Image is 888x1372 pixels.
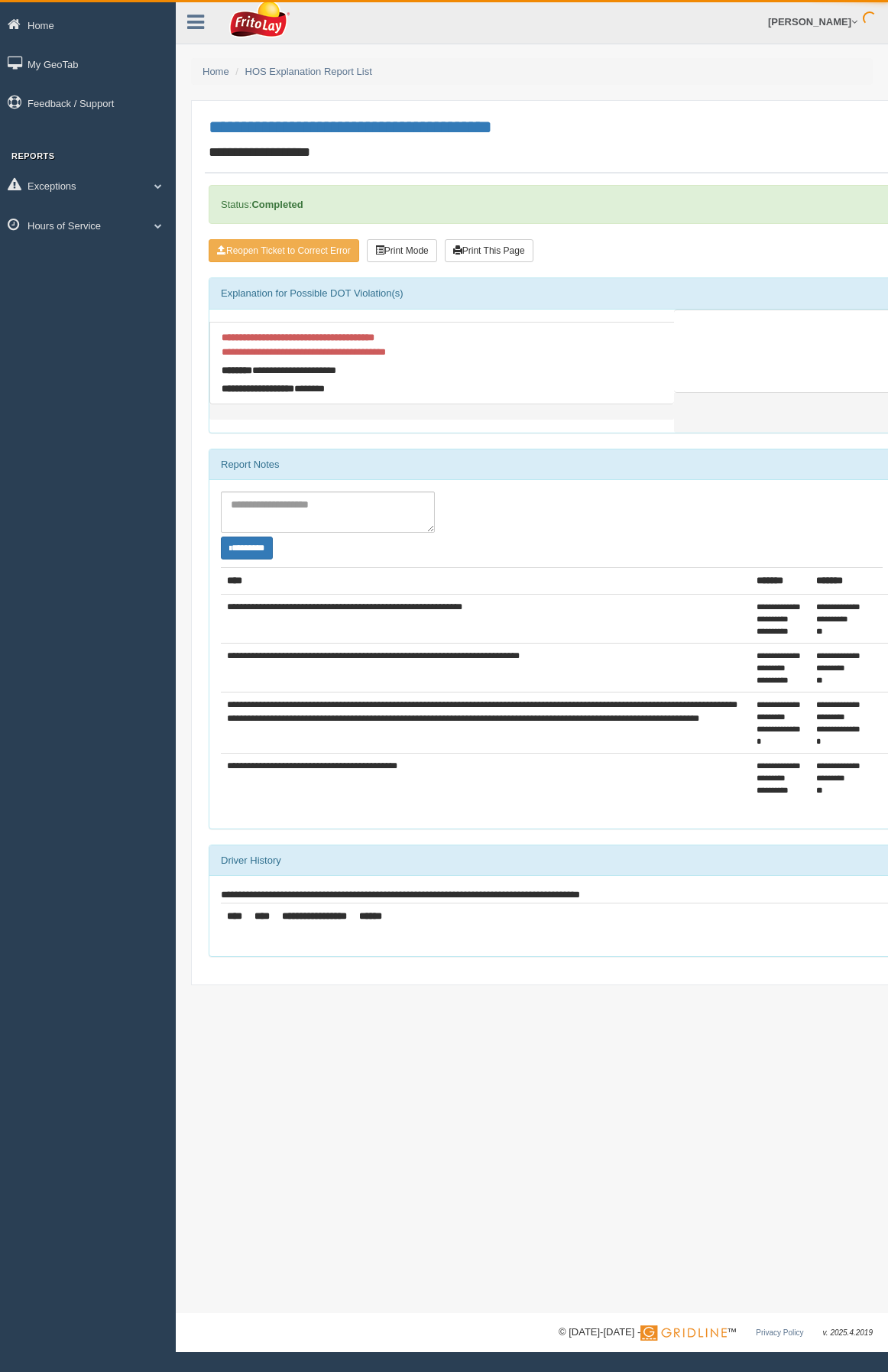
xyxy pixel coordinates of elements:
div: © [DATE]-[DATE] - ™ [559,1325,873,1341]
span: v. 2025.4.2019 [823,1328,873,1337]
a: Privacy Policy [756,1328,803,1337]
button: Print This Page [445,239,533,262]
strong: Completed [251,199,303,210]
button: Print Mode [367,239,437,262]
button: Change Filter Options [221,537,273,560]
a: HOS Explanation Report List [245,66,372,77]
button: Reopen Ticket [209,239,359,262]
a: Home [203,66,229,77]
img: Gridline [640,1325,727,1341]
